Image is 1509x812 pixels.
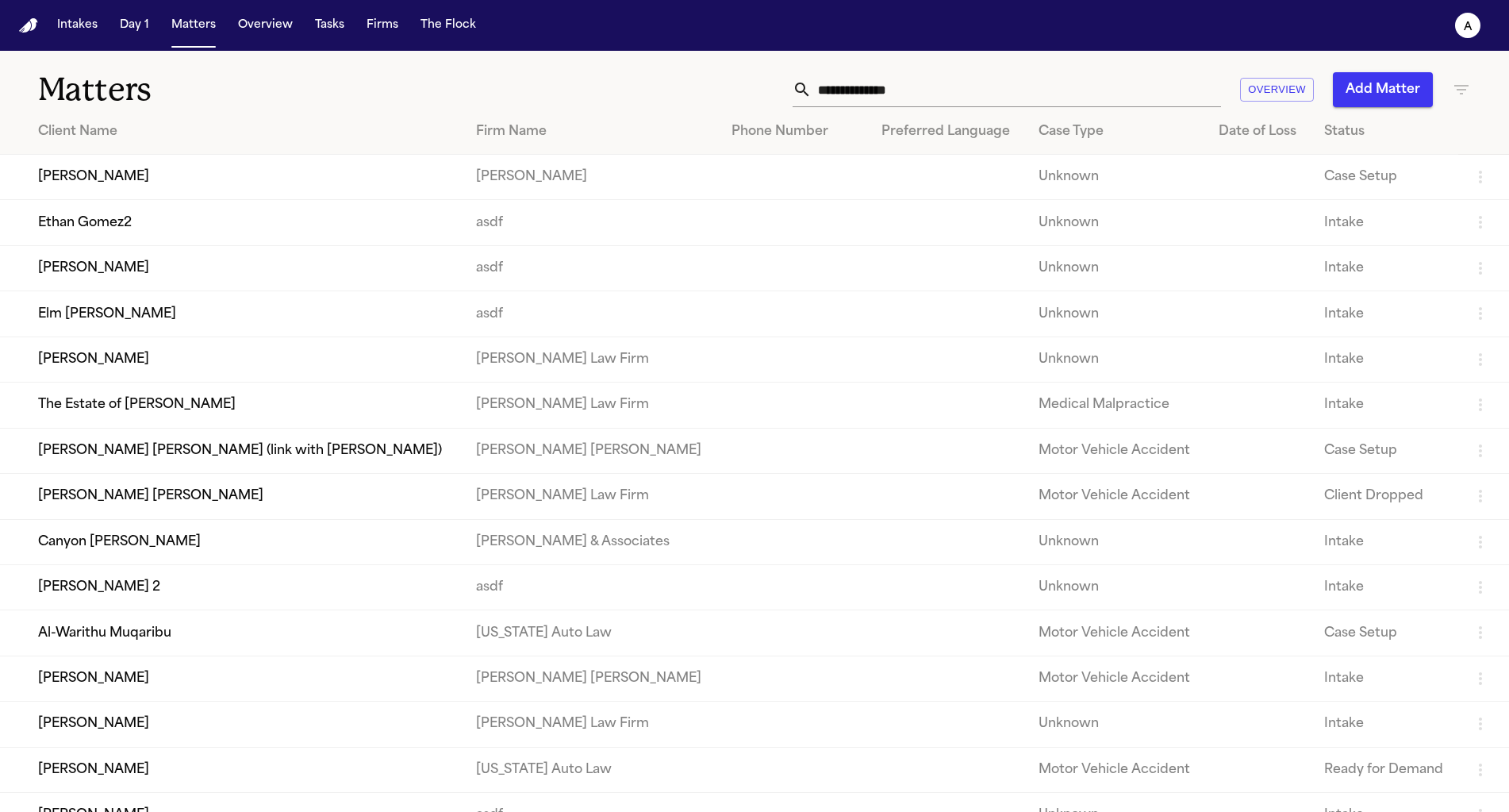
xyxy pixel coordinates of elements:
[1311,337,1458,382] td: Intake
[463,747,719,792] td: [US_STATE] Auto Law
[1311,474,1458,519] td: Client Dropped
[463,155,719,200] td: [PERSON_NAME]
[1311,291,1458,337] td: Intake
[1324,122,1446,141] div: Status
[1311,610,1458,656] td: Case Setup
[1219,122,1298,141] div: Date of Loss
[1026,337,1206,382] td: Unknown
[360,11,405,40] button: Firms
[51,11,104,40] button: Intakes
[881,122,1013,141] div: Preferred Language
[1026,291,1206,337] td: Unknown
[1311,656,1458,701] td: Intake
[113,11,156,40] button: Day 1
[309,11,351,40] button: Tasks
[1026,610,1206,656] td: Motor Vehicle Accident
[414,11,482,40] button: The Flock
[1311,428,1458,473] td: Case Setup
[1026,155,1206,200] td: Unknown
[463,519,719,564] td: [PERSON_NAME] & Associates
[38,122,451,141] div: Client Name
[1311,564,1458,610] td: Intake
[463,702,719,747] td: [PERSON_NAME] Law Firm
[1026,747,1206,792] td: Motor Vehicle Accident
[1311,155,1458,200] td: Case Setup
[731,122,857,141] div: Phone Number
[1311,519,1458,564] td: Intake
[463,564,719,610] td: asdf
[463,610,719,656] td: [US_STATE] Auto Law
[1026,200,1206,245] td: Unknown
[476,122,706,141] div: Firm Name
[165,11,222,40] button: Matters
[463,383,719,428] td: [PERSON_NAME] Law Firm
[19,18,38,33] a: Home
[1026,428,1206,473] td: Motor Vehicle Accident
[1039,122,1193,141] div: Case Type
[1026,564,1206,610] td: Unknown
[463,337,719,382] td: [PERSON_NAME] Law Firm
[1333,72,1433,107] button: Add Matter
[463,200,719,245] td: asdf
[1311,383,1458,428] td: Intake
[1464,21,1473,33] text: a
[1311,245,1458,291] td: Intake
[1026,245,1206,291] td: Unknown
[232,11,299,40] button: Overview
[1026,383,1206,428] td: Medical Malpractice
[1311,747,1458,792] td: Ready for Demand
[19,18,38,33] img: Finch Logo
[463,428,719,473] td: [PERSON_NAME] [PERSON_NAME]
[1311,200,1458,245] td: Intake
[38,70,455,110] h1: Matters
[1311,702,1458,747] td: Intake
[1026,656,1206,701] td: Motor Vehicle Accident
[463,291,719,337] td: asdf
[463,474,719,519] td: [PERSON_NAME] Law Firm
[1026,702,1206,747] td: Unknown
[463,245,719,291] td: asdf
[1240,78,1314,102] button: Overview
[463,656,719,701] td: [PERSON_NAME] [PERSON_NAME]
[1026,474,1206,519] td: Motor Vehicle Accident
[1026,519,1206,564] td: Unknown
